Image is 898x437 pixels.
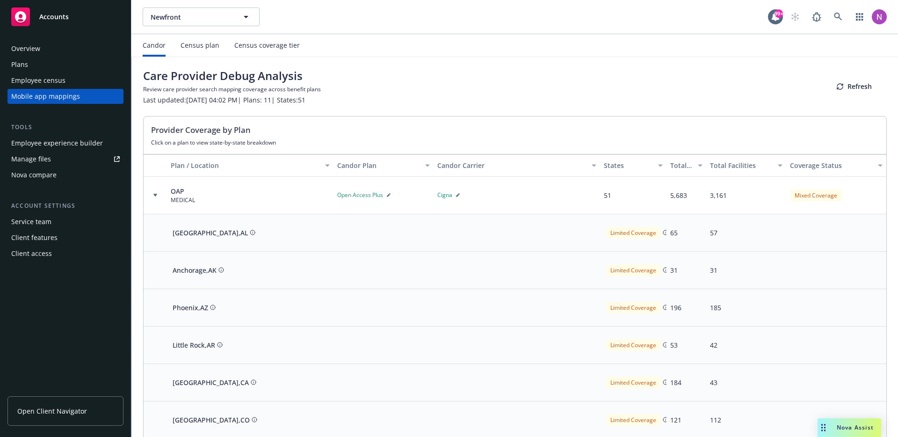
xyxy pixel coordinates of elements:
[39,13,69,21] span: Accounts
[437,160,586,170] div: Candor Carrier
[7,152,123,167] a: Manage files
[850,7,869,26] a: Switch app
[606,339,661,351] div: Limited Coverage
[144,364,167,401] div: Toggle Row Expanded
[434,154,600,177] button: Candor Carrier
[171,186,195,196] div: OAP
[144,214,167,252] div: Toggle Row Expanded
[167,154,333,177] button: Plan / Location
[11,57,28,72] div: Plans
[606,377,661,388] div: Limited Coverage
[710,160,772,170] div: Total Facilities
[171,301,217,314] button: Phoenix,AZ
[11,89,80,104] div: Mobile app mappings
[333,154,434,177] button: Candor Plan
[143,85,321,93] p: Review care provider search mapping coverage across benefit plans
[670,340,678,350] div: 53
[670,160,692,170] div: Total Providers
[143,42,166,49] div: Candor
[173,340,215,350] div: Little Rock , AR
[600,154,666,177] button: States
[144,289,167,327] div: Toggle Row Expanded
[11,214,51,229] div: Service team
[786,7,804,26] a: Start snowing
[670,415,681,425] div: 121
[143,68,321,83] h1: Care Provider Debug Analysis
[710,378,717,387] div: 43
[670,190,687,200] div: 5,683
[670,265,678,275] div: 31
[710,190,727,200] div: 3,161
[7,57,123,72] a: Plans
[710,415,721,425] div: 112
[171,338,224,352] button: Little Rock,AR
[11,136,103,151] div: Employee experience builder
[173,303,208,313] div: Phoenix , AZ
[11,73,65,88] div: Employee census
[181,42,219,49] div: Census plan
[173,415,250,425] div: [GEOGRAPHIC_DATA] , CO
[807,7,826,26] a: Report a Bug
[670,228,678,238] div: 65
[7,89,123,104] a: Mobile app mappings
[171,226,257,240] button: [GEOGRAPHIC_DATA],AL
[606,227,661,239] div: Limited Coverage
[144,177,167,214] div: Toggle Row Expanded
[604,300,670,315] button: Limited Coverage
[143,95,321,105] p: Last updated: [DATE] 04:02 PM | Plans: 11 | States: 51
[710,265,717,275] div: 31
[171,413,259,427] button: [GEOGRAPHIC_DATA],CO
[11,152,51,167] div: Manage files
[143,7,260,26] button: Newfront
[7,136,123,151] a: Employee experience builder
[171,263,226,277] button: Anchorage,AK
[144,327,167,364] div: Toggle Row Expanded
[710,340,717,350] div: 42
[7,246,123,261] a: Client access
[7,123,123,132] div: Tools
[171,196,195,204] div: MEDICAL
[606,414,661,426] div: Limited Coverage
[604,375,670,390] button: Limited Coverage
[173,228,248,238] div: [GEOGRAPHIC_DATA] , AL
[7,41,123,56] a: Overview
[7,168,123,182] a: Nova compare
[604,262,670,278] button: Limited Coverage
[829,7,847,26] a: Search
[670,303,681,313] div: 196
[604,412,670,428] button: Limited Coverage
[818,418,881,437] button: Nova Assist
[337,160,420,170] div: Candor Plan
[11,230,58,245] div: Client features
[821,77,887,96] button: Refresh
[337,191,383,199] span: Open Access Plus
[7,214,123,229] a: Service team
[173,265,217,275] div: Anchorage , AK
[11,168,57,182] div: Nova compare
[604,191,611,200] span: 51
[17,406,87,416] span: Open Client Navigator
[144,252,167,289] div: Toggle Row Expanded
[604,160,652,170] div: States
[11,41,40,56] div: Overview
[818,418,829,437] div: Drag to move
[666,154,706,177] button: Total Providers
[437,191,452,199] span: Cigna
[7,230,123,245] a: Client features
[786,154,886,177] button: Coverage Status
[173,378,249,387] div: [GEOGRAPHIC_DATA] , CA
[604,225,670,240] button: Limited Coverage
[7,73,123,88] a: Employee census
[790,160,872,170] div: Coverage Status
[790,189,842,201] div: Mixed Coverage
[606,264,661,276] div: Limited Coverage
[171,376,258,389] button: [GEOGRAPHIC_DATA],CA
[775,9,783,18] div: 99+
[11,246,52,261] div: Client access
[706,154,786,177] button: Total Facilities
[872,9,887,24] img: photo
[710,303,721,313] div: 185
[837,423,874,431] span: Nova Assist
[604,337,670,353] button: Limited Coverage
[710,228,717,238] div: 57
